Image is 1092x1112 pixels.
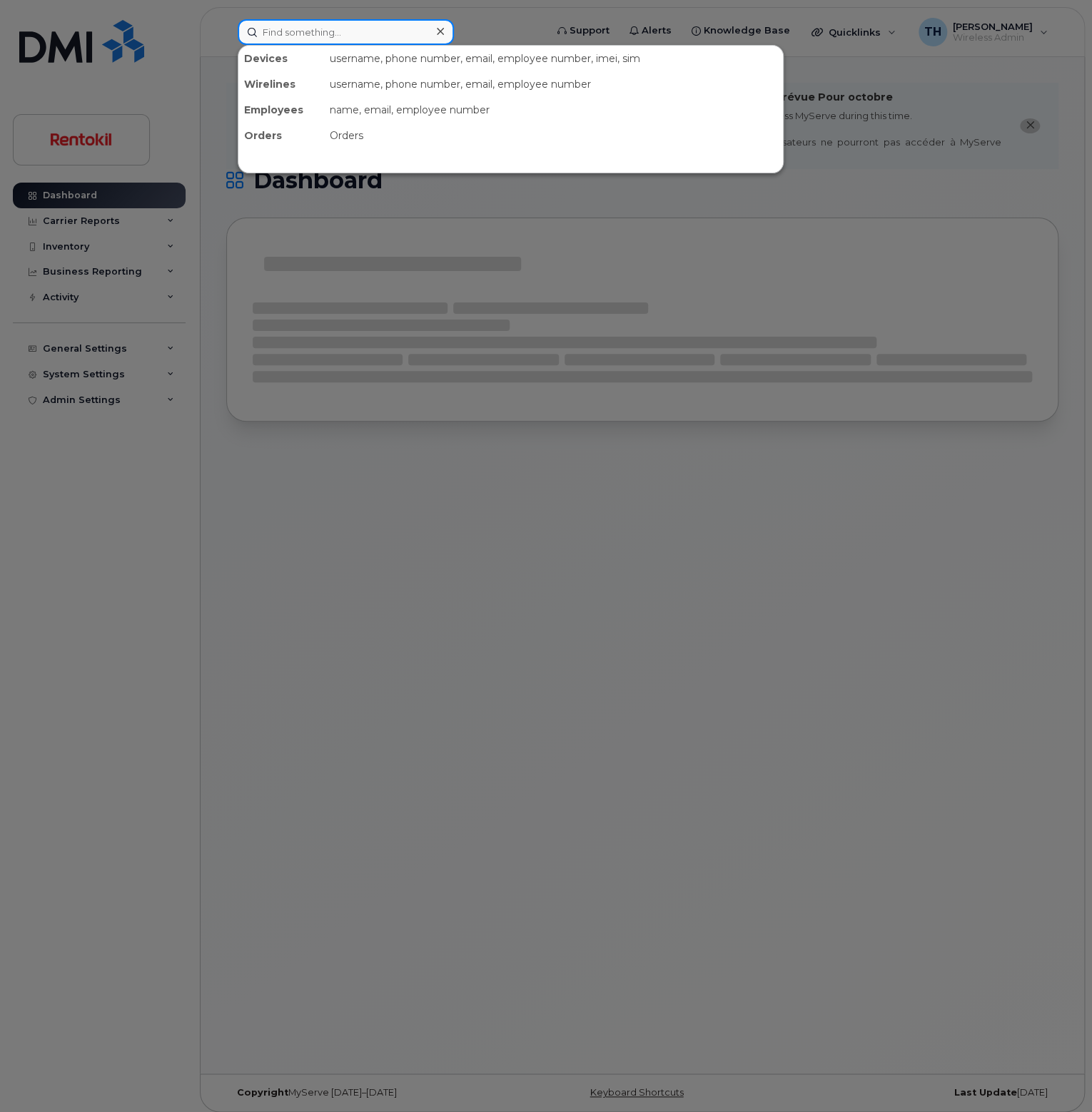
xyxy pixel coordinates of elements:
[324,97,783,123] div: name, email, employee number
[238,46,324,71] div: Devices
[238,97,324,123] div: Employees
[238,123,324,148] div: Orders
[324,46,783,71] div: username, phone number, email, employee number, imei, sim
[324,71,783,97] div: username, phone number, email, employee number
[238,71,324,97] div: Wirelines
[324,123,783,148] div: Orders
